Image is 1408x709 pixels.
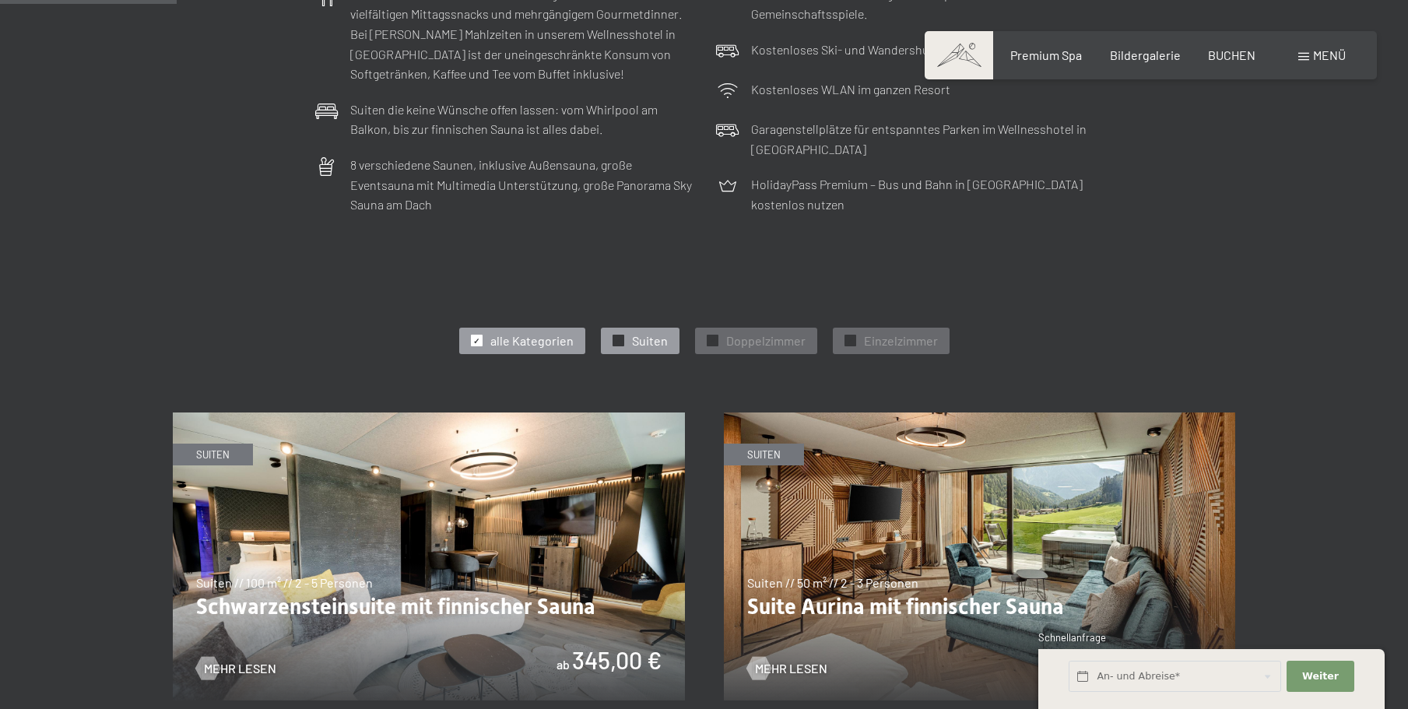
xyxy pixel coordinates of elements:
p: Suiten die keine Wünsche offen lassen: vom Whirlpool am Balkon, bis zur finnischen Sauna ist alle... [350,100,693,139]
p: Kostenloses Ski- und Wandershuttle [751,40,948,60]
p: Garagenstellplätze für entspanntes Parken im Wellnesshotel in [GEOGRAPHIC_DATA] [751,119,1094,159]
span: Mehr Lesen [204,660,276,677]
span: ✓ [473,335,479,346]
a: BUCHEN [1208,47,1255,62]
button: Weiter [1287,661,1354,693]
span: alle Kategorien [490,332,574,349]
span: Schnellanfrage [1038,631,1106,644]
span: Menü [1313,47,1346,62]
span: ✓ [615,335,621,346]
a: Premium Spa [1010,47,1082,62]
img: Schwarzensteinsuite mit finnischer Sauna [173,412,685,700]
span: ✓ [709,335,715,346]
span: 1 [1037,671,1041,684]
span: Weiter [1302,669,1339,683]
p: 8 verschiedene Saunen, inklusive Außensauna, große Eventsauna mit Multimedia Unterstützung, große... [350,155,693,215]
span: Suiten [632,332,668,349]
span: Doppelzimmer [726,332,806,349]
p: Kostenloses WLAN im ganzen Resort [751,79,950,100]
span: Mehr Lesen [755,660,827,677]
span: ✓ [847,335,853,346]
span: Einwilligung Marketing* [555,392,683,408]
img: Suite Aurina mit finnischer Sauna [724,412,1236,700]
p: HolidayPass Premium – Bus und Bahn in [GEOGRAPHIC_DATA] kostenlos nutzen [751,174,1094,214]
a: Mehr Lesen [196,660,276,677]
a: Bildergalerie [1110,47,1181,62]
span: Einzelzimmer [864,332,938,349]
a: Mehr Lesen [747,660,827,677]
a: Suite Aurina mit finnischer Sauna [724,413,1236,423]
a: Schwarzensteinsuite mit finnischer Sauna [173,413,685,423]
